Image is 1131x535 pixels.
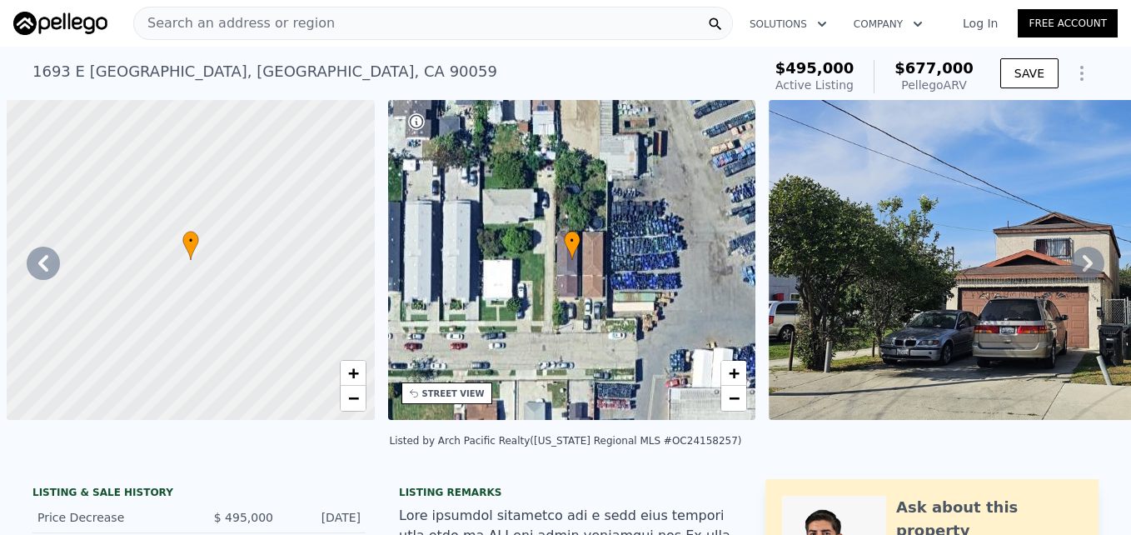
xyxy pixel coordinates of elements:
[341,361,366,386] a: Zoom in
[894,59,974,77] span: $677,000
[134,13,335,33] span: Search an address or region
[422,387,485,400] div: STREET VIEW
[564,233,580,248] span: •
[736,9,840,39] button: Solutions
[1000,58,1059,88] button: SAVE
[894,77,974,93] div: Pellego ARV
[286,509,361,526] div: [DATE]
[399,486,732,499] div: Listing remarks
[214,511,273,524] span: $ 495,000
[721,386,746,411] a: Zoom out
[182,233,199,248] span: •
[347,387,358,408] span: −
[729,387,740,408] span: −
[32,60,497,83] div: 1693 E [GEOGRAPHIC_DATA] , [GEOGRAPHIC_DATA] , CA 90059
[341,386,366,411] a: Zoom out
[347,362,358,383] span: +
[389,435,741,447] div: Listed by Arch Pacific Realty ([US_STATE] Regional MLS #OC24158257)
[1018,9,1118,37] a: Free Account
[943,15,1018,32] a: Log In
[37,509,186,526] div: Price Decrease
[775,78,854,92] span: Active Listing
[775,59,854,77] span: $495,000
[729,362,740,383] span: +
[1065,57,1099,90] button: Show Options
[564,231,580,260] div: •
[13,12,107,35] img: Pellego
[182,231,199,260] div: •
[721,361,746,386] a: Zoom in
[840,9,936,39] button: Company
[32,486,366,502] div: LISTING & SALE HISTORY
